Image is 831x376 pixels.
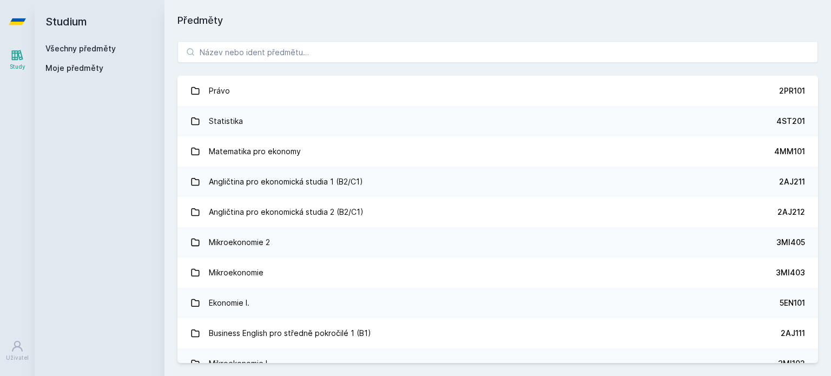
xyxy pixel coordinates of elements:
div: Matematika pro ekonomy [209,141,301,162]
div: Statistika [209,110,243,132]
a: Statistika 4ST201 [177,106,818,136]
div: Ekonomie I. [209,292,249,314]
div: 4MM101 [774,146,805,157]
div: Mikroekonomie 2 [209,232,270,253]
div: 2AJ211 [779,176,805,187]
div: Mikroekonomie I [209,353,267,374]
a: Business English pro středně pokročilé 1 (B1) 2AJ111 [177,318,818,348]
a: Angličtina pro ekonomická studia 1 (B2/C1) 2AJ211 [177,167,818,197]
div: Business English pro středně pokročilé 1 (B1) [209,322,371,344]
a: Angličtina pro ekonomická studia 2 (B2/C1) 2AJ212 [177,197,818,227]
div: Právo [209,80,230,102]
a: Study [2,43,32,76]
a: Mikroekonomie 2 3MI405 [177,227,818,258]
div: 2PR101 [779,85,805,96]
div: Mikroekonomie [209,262,263,283]
div: 2AJ111 [781,328,805,339]
div: 2AJ212 [777,207,805,217]
h1: Předměty [177,13,818,28]
a: Mikroekonomie 3MI403 [177,258,818,288]
div: 3MI102 [778,358,805,369]
a: Všechny předměty [45,44,116,53]
div: Angličtina pro ekonomická studia 1 (B2/C1) [209,171,363,193]
div: Uživatel [6,354,29,362]
span: Moje předměty [45,63,103,74]
div: 3MI403 [776,267,805,278]
a: Ekonomie I. 5EN101 [177,288,818,318]
input: Název nebo ident předmětu… [177,41,818,63]
div: Angličtina pro ekonomická studia 2 (B2/C1) [209,201,364,223]
div: 5EN101 [780,298,805,308]
div: Study [10,63,25,71]
div: 3MI405 [776,237,805,248]
a: Právo 2PR101 [177,76,818,106]
div: 4ST201 [776,116,805,127]
a: Matematika pro ekonomy 4MM101 [177,136,818,167]
a: Uživatel [2,334,32,367]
